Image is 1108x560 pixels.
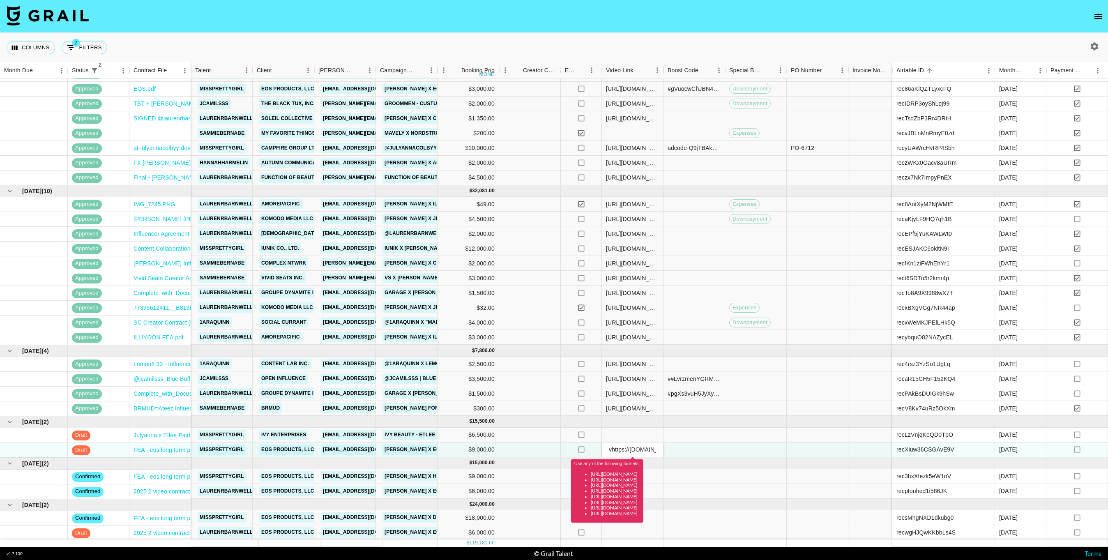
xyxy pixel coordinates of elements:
a: Function of Beauty x Maaji Event at Miami Swim Week [382,173,538,183]
a: Campfire Group LTD [259,143,320,153]
a: Social Currant [259,317,309,327]
div: Payment Sent [1046,62,1108,78]
div: Client [253,62,314,78]
span: approved [72,159,102,167]
a: Open Influence [259,373,308,384]
button: hide children [4,345,16,357]
div: Jun '25 [999,173,1018,182]
div: rec86aKlQZTLyxcFQ [896,85,951,93]
a: Content Collaboration Contract_Julyanna Colby x iUNK ([DATE]-[DATE]).pdf [134,244,332,253]
div: recTo8A9X9988wX7T [896,289,953,297]
div: Client [257,62,272,78]
a: EOS Products, LLC [259,527,316,537]
button: Menu [983,65,995,77]
div: recESJAKC6okitN9I [896,244,949,253]
a: [EMAIL_ADDRESS][DOMAIN_NAME] [321,302,413,313]
div: Creator Commmission Override [499,62,561,78]
a: [EMAIL_ADDRESS][DOMAIN_NAME] [321,199,413,209]
div: $49.00 [438,197,499,212]
a: [EMAIL_ADDRESS][DOMAIN_NAME] [321,288,413,298]
a: Julyanna x Etlee Paid Partnership_SIGNED.pdf [134,431,258,439]
button: Sort [822,65,833,76]
div: recvJBLnMnRmyE0zd [896,129,954,137]
a: @1ARAQUINN X "MAKE POLLUTERS PAY" [382,317,490,327]
a: [DEMOGRAPHIC_DATA] Inc [259,228,331,239]
div: Special Booking Type [729,62,763,78]
div: Payment Sent [1050,62,1083,78]
button: hide children [4,416,16,428]
button: Menu [240,64,253,76]
a: [PERSON_NAME] x December New Product Launch [382,512,525,523]
button: Menu [585,64,598,76]
button: Menu [302,64,314,76]
div: rect6SDTu5r2kmr4p [896,274,949,282]
a: FEA - eos long term partnership.pdf [134,446,226,454]
button: Menu [651,64,663,76]
div: recyUAWrcHvRP4Sbh [896,144,955,152]
a: FEA - eos long term partnership.pdf [134,514,226,522]
a: Terms [1085,549,1101,557]
span: approved [72,260,102,267]
a: [EMAIL_ADDRESS][DOMAIN_NAME] [321,388,413,399]
a: [PERSON_NAME] x Amazon Prime YA ([DATE]) [382,158,503,168]
span: approved [72,85,102,93]
a: Lemon8 33 - Influencer Agreement (@1araquinn).pdf [134,360,272,368]
span: Downpayment [730,85,770,93]
div: Campaign (Type) [376,62,438,78]
div: Airtable ID [892,62,995,78]
button: Sort [352,65,364,76]
button: Sort [1083,65,1094,76]
a: TBT + [PERSON_NAME].pdf [134,99,209,108]
a: Complete_with_Docusign_Complete_with_Docusig.pdf [134,289,276,297]
a: sammiebernabe [198,403,246,413]
span: Expenses [730,129,759,137]
a: IMG_7245.PNG [134,200,175,208]
a: AMOREPACIFIC [259,332,302,342]
div: PO Number [791,62,822,78]
a: VS x [PERSON_NAME]: BlackPink x Labubu Giveaway [382,273,530,283]
a: [PERSON_NAME][EMAIL_ADDRESS][DOMAIN_NAME] [321,128,455,138]
div: $32.00 [438,300,499,315]
div: 32,081.00 [472,187,495,194]
a: Autumn Communications LLC [259,158,345,168]
button: Menu [499,64,511,76]
div: Invoice Notes [852,62,886,78]
a: Vivid Seats Creator Agreement [PERSON_NAME] [DATE] .docx.pdf [134,274,310,282]
a: [PERSON_NAME] x eos Holiday Launch [382,486,492,496]
a: @jcamilsss_Blue Buffalo Tastefuls Kitty's Most Wanted 2025 Influencer Agreement and SOW_FEA.docx.pdf [134,375,414,383]
button: Select columns [7,41,55,54]
a: [EMAIL_ADDRESS][DOMAIN_NAME] [321,332,413,342]
div: 2 active filters [89,65,100,76]
a: [PERSON_NAME] x Complex 7/11 Blackpink League Collection [382,258,558,268]
a: missprettygirl [198,143,246,153]
div: https://www.tiktok.com/@missprettygirl/video/7469242994034789678?_r=1&_t=ZT-8t4DpzAZjkh [606,85,659,93]
a: sammiebernabe [198,258,246,268]
span: Downpayment [730,215,770,223]
a: Soleil Collective LLC [259,113,326,124]
a: [EMAIL_ADDRESS][DOMAIN_NAME] [321,527,413,537]
a: [PERSON_NAME] x Holiday Body Launch [382,471,495,482]
a: @1araquinn x Lemon8 August Promo [382,359,491,369]
a: hannahharmelin [198,158,250,168]
button: Menu [1034,65,1046,77]
a: [EMAIL_ADDRESS][DOMAIN_NAME] [321,84,413,94]
button: hide children [4,185,16,197]
a: laurenrbarnwell [198,388,255,399]
a: [EMAIL_ADDRESS][DOMAIN_NAME] [321,317,413,327]
a: sammiebernabe [198,128,246,138]
a: missprettygirl [198,445,246,455]
div: Contract File [134,62,167,78]
div: reczWKx0Gacv8aURm [896,159,956,167]
a: jcamilsss [198,373,230,384]
div: $1,350.00 [438,111,499,126]
div: $3,000.00 [438,82,499,97]
a: [PERSON_NAME][EMAIL_ADDRESS][PERSON_NAME][DOMAIN_NAME] [321,99,497,109]
span: approved [72,100,102,108]
div: Jun '25 [999,129,1018,137]
a: FX [PERSON_NAME] x Amazon - Contract Extension Addendum ([DATE]-[DATE]).pdf [134,159,357,167]
div: Jul '25 [999,244,1018,253]
div: Creator Commmission Override [523,62,557,78]
a: [EMAIL_ADDRESS][DOMAIN_NAME] [321,359,413,369]
div: $ [469,187,472,194]
a: EOS Products, LLC [259,445,316,455]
